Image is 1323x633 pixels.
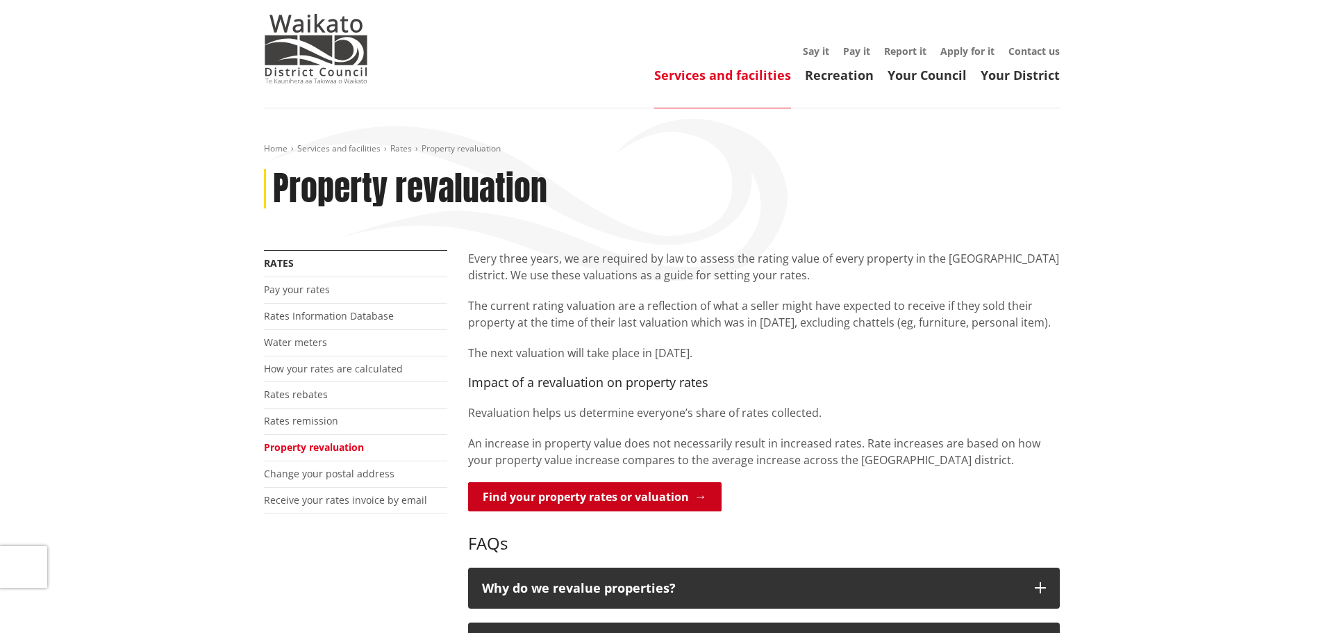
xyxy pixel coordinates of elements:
nav: breadcrumb [264,143,1060,155]
a: Rates remission [264,414,338,427]
a: Report it [884,44,926,58]
iframe: Messenger Launcher [1259,575,1309,625]
a: Your Council [888,67,967,83]
a: Rates rebates [264,388,328,401]
h3: FAQs [468,513,1060,554]
img: Waikato District Council - Te Kaunihera aa Takiwaa o Waikato [264,14,368,83]
p: Every three years, we are required by law to assess the rating value of every property in the [GE... [468,250,1060,283]
h4: Impact of a revaluation on property rates [468,375,1060,391]
a: Pay your rates [264,283,330,296]
span: Property revaluation [422,142,501,154]
a: Services and facilities [654,67,791,83]
a: Home [264,142,288,154]
h1: Property revaluation [273,169,547,209]
p: Revaluation helps us determine everyone’s share of rates collected. [468,404,1060,421]
a: Recreation [805,67,874,83]
a: Say it [803,44,829,58]
a: Receive your rates invoice by email [264,493,427,507]
a: Change your postal address [264,467,394,480]
a: How your rates are calculated [264,362,403,375]
a: Rates [264,256,294,270]
a: Property revaluation [264,441,364,454]
a: Pay it [843,44,870,58]
a: Rates [390,142,412,154]
p: The current rating valuation are a reflection of what a seller might have expected to receive if ... [468,297,1060,331]
p: The next valuation will take place in [DATE]. [468,345,1060,361]
a: Rates Information Database [264,309,394,322]
a: Water meters [264,336,327,349]
a: Apply for it [940,44,995,58]
a: Find your property rates or valuation [468,482,722,511]
a: Services and facilities [297,142,381,154]
p: Why do we revalue properties? [482,582,1021,595]
a: Contact us [1008,44,1060,58]
button: Why do we revalue properties? [468,568,1060,609]
p: An increase in property value does not necessarily result in increased rates. Rate increases are ... [468,435,1060,468]
a: Your District [981,67,1060,83]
